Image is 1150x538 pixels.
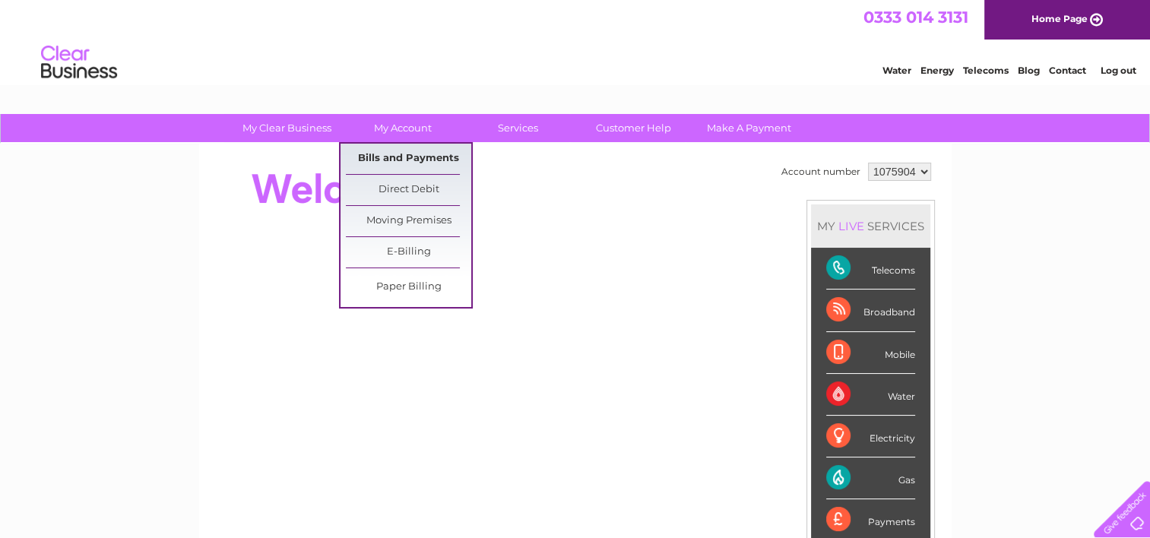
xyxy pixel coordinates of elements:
a: Contact [1049,65,1086,76]
a: Energy [920,65,954,76]
a: E-Billing [346,237,471,267]
a: Water [882,65,911,76]
div: Water [826,374,915,416]
div: Clear Business is a trading name of Verastar Limited (registered in [GEOGRAPHIC_DATA] No. 3667643... [217,8,935,74]
a: My Clear Business [224,114,350,142]
a: Make A Payment [686,114,812,142]
a: Bills and Payments [346,144,471,174]
a: Blog [1018,65,1040,76]
div: Gas [826,457,915,499]
a: 0333 014 3131 [863,8,968,27]
a: Moving Premises [346,206,471,236]
div: MY SERVICES [811,204,930,248]
a: Customer Help [571,114,696,142]
img: logo.png [40,40,118,86]
div: LIVE [835,219,867,233]
div: Electricity [826,416,915,457]
div: Mobile [826,332,915,374]
a: Telecoms [963,65,1009,76]
a: Paper Billing [346,272,471,302]
div: Telecoms [826,248,915,290]
a: Services [455,114,581,142]
td: Account number [778,159,864,185]
div: Broadband [826,290,915,331]
a: Direct Debit [346,175,471,205]
a: Log out [1100,65,1136,76]
a: My Account [340,114,465,142]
